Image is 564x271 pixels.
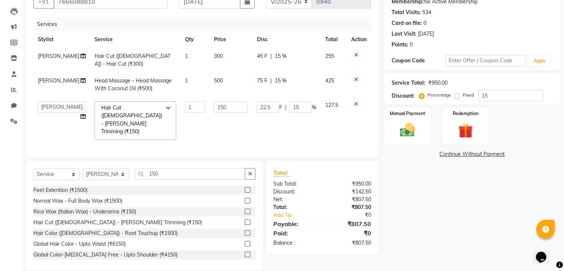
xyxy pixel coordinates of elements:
[410,41,413,49] div: 0
[268,239,322,247] div: Balance :
[463,92,474,98] label: Fixed
[214,53,223,59] span: 300
[90,31,181,48] th: Service
[274,52,286,60] span: 15 %
[33,240,126,248] div: Global Hair Color - Upto Waist (₹6150)
[252,31,320,48] th: Disc
[210,31,253,48] th: Price
[274,77,286,85] span: 15 %
[453,110,478,117] label: Redemption
[392,41,408,49] div: Points:
[33,219,202,226] div: Hair Cut ([DEMOGRAPHIC_DATA]) - [PERSON_NAME] Trimming (₹150)
[33,229,178,237] div: Hair Color ([DEMOGRAPHIC_DATA]) - Root Touchup (₹1500)
[268,211,331,219] a: Add Tip
[311,104,316,111] span: %
[322,229,377,238] div: ₹0
[285,104,286,111] span: |
[390,110,425,117] label: Manual Payment
[268,219,322,228] div: Payable:
[423,19,426,27] div: 0
[33,186,88,194] div: Feet Extention (₹1500)
[33,208,136,216] div: Rica Wax (Italian Wax) - Underarms (₹150)
[101,104,162,135] span: Hair Cut ([DEMOGRAPHIC_DATA]) - [PERSON_NAME] Trimming (₹150)
[38,77,79,84] span: [PERSON_NAME]
[257,77,267,85] span: 75 F
[428,79,448,87] div: ₹950.00
[428,92,451,98] label: Percentage
[185,53,188,59] span: 1
[185,77,188,84] span: 1
[34,17,377,31] div: Services
[453,121,478,140] img: _gift.svg
[392,19,422,27] div: Card on file:
[139,128,143,135] a: x
[392,92,415,100] div: Discount:
[325,102,338,108] span: 127.5
[322,180,377,188] div: ₹950.00
[325,53,334,59] span: 255
[268,180,322,188] div: Sub Total:
[33,251,178,259] div: Global Color-[MEDICAL_DATA] Free - Upto Shoulder (₹4150)
[279,104,282,111] span: F
[392,57,445,65] div: Coupon Code
[392,79,425,87] div: Service Total:
[214,77,223,84] span: 500
[273,169,290,177] span: Total
[325,77,334,84] span: 425
[322,196,377,203] div: ₹807.50
[257,52,267,60] span: 45 F
[181,31,209,48] th: Qty
[418,30,434,38] div: [DATE]
[331,211,376,219] div: ₹0
[322,239,377,247] div: ₹807.50
[95,53,171,67] span: Hair Cut ([DEMOGRAPHIC_DATA]) - Hair Cut (₹300)
[322,203,377,211] div: ₹807.50
[322,219,377,228] div: ₹807.50
[533,241,557,264] iframe: chat widget
[322,188,377,196] div: ₹142.50
[33,31,90,48] th: Stylist
[268,203,322,211] div: Total:
[395,121,419,138] img: _cash.svg
[38,53,79,59] span: [PERSON_NAME]
[268,196,322,203] div: Net:
[33,197,122,205] div: Normal Wax - Full Body Wax (₹1500)
[422,9,431,16] div: 534
[270,52,271,60] span: |
[268,188,322,196] div: Discount:
[95,77,172,92] span: Head Massage - Head Massage With Coconut Oil (₹500)
[270,77,271,85] span: |
[135,168,245,180] input: Search or Scan
[392,9,421,16] div: Total Visits:
[347,31,371,48] th: Action
[386,150,559,158] a: Continue Without Payment
[529,55,550,66] button: Apply
[445,55,526,66] input: Enter Offer / Coupon Code
[392,30,416,38] div: Last Visit:
[268,229,322,238] div: Paid:
[320,31,346,48] th: Total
